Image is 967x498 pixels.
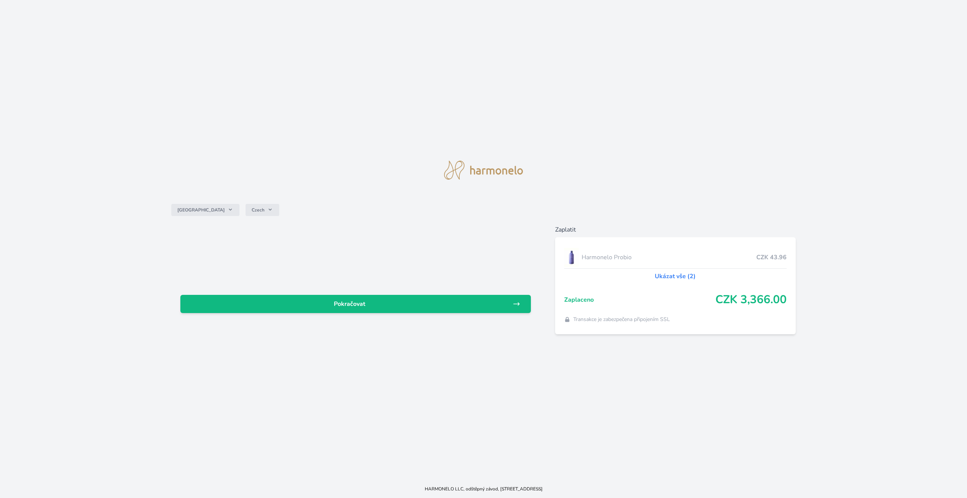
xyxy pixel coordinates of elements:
a: Pokračovat [180,295,531,313]
span: Czech [252,207,264,213]
span: CZK 43.96 [756,253,787,262]
span: Zaplaceno [564,295,715,304]
span: CZK 3,366.00 [715,293,787,307]
img: logo.svg [444,161,523,180]
span: Transakce je zabezpečena připojením SSL [573,316,670,323]
a: Ukázat vše (2) [655,272,696,281]
h6: Zaplatit [555,225,796,234]
button: Czech [246,204,279,216]
span: [GEOGRAPHIC_DATA] [177,207,225,213]
button: [GEOGRAPHIC_DATA] [171,204,239,216]
span: Pokračovat [186,299,513,309]
span: Harmonelo Probio [582,253,756,262]
img: CLEAN_PROBIO_se_stinem_x-lo.jpg [564,248,579,267]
